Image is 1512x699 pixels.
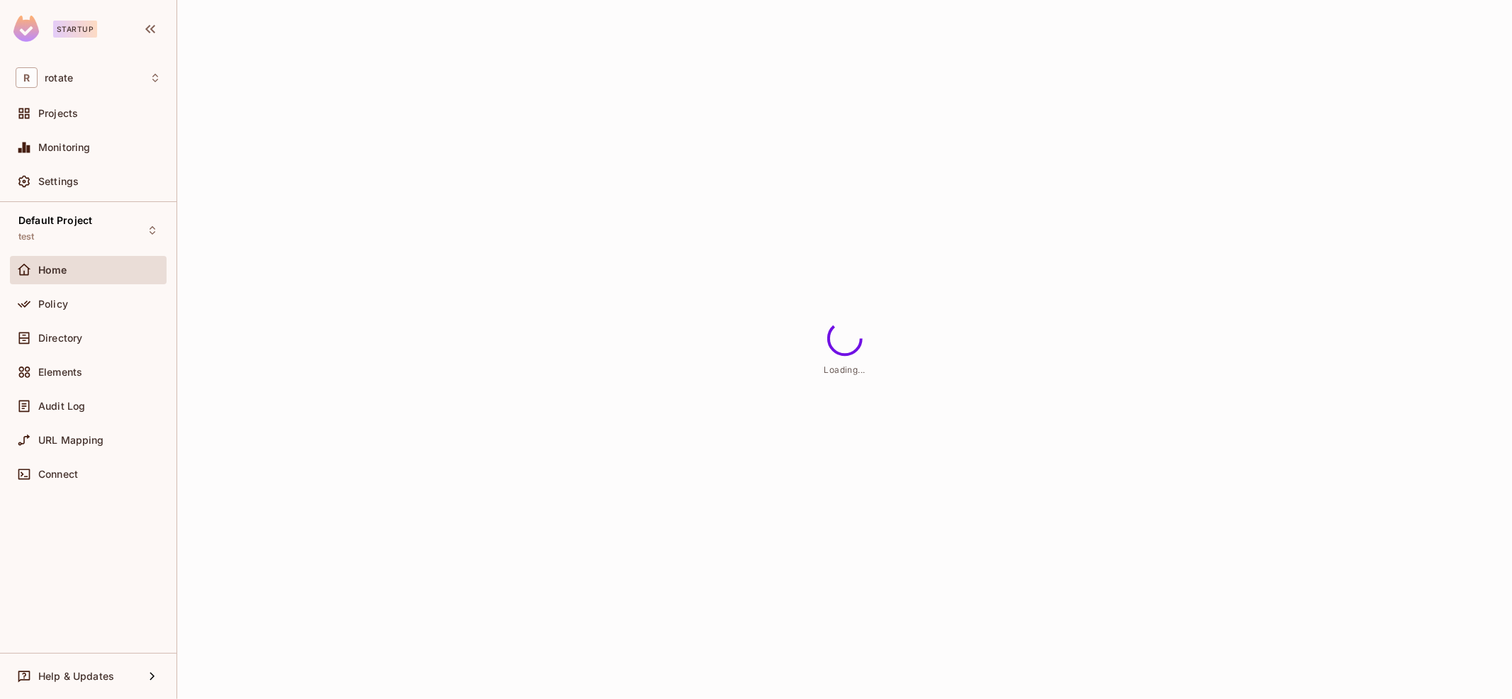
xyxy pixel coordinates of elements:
div: Startup [53,21,97,38]
span: Monitoring [38,142,91,153]
span: Help & Updates [38,671,114,682]
span: Loading... [824,365,866,376]
span: R [16,67,38,88]
span: Policy [38,298,68,310]
span: Audit Log [38,401,85,412]
span: Settings [38,176,79,187]
span: URL Mapping [38,435,104,446]
span: Workspace: rotate [45,72,73,84]
span: Default Project [18,215,92,226]
img: SReyMgAAAABJRU5ErkJggg== [13,16,39,42]
span: Elements [38,367,82,378]
span: Connect [38,469,78,480]
span: Home [38,264,67,276]
span: Directory [38,332,82,344]
span: Projects [38,108,78,119]
span: test [18,231,35,242]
